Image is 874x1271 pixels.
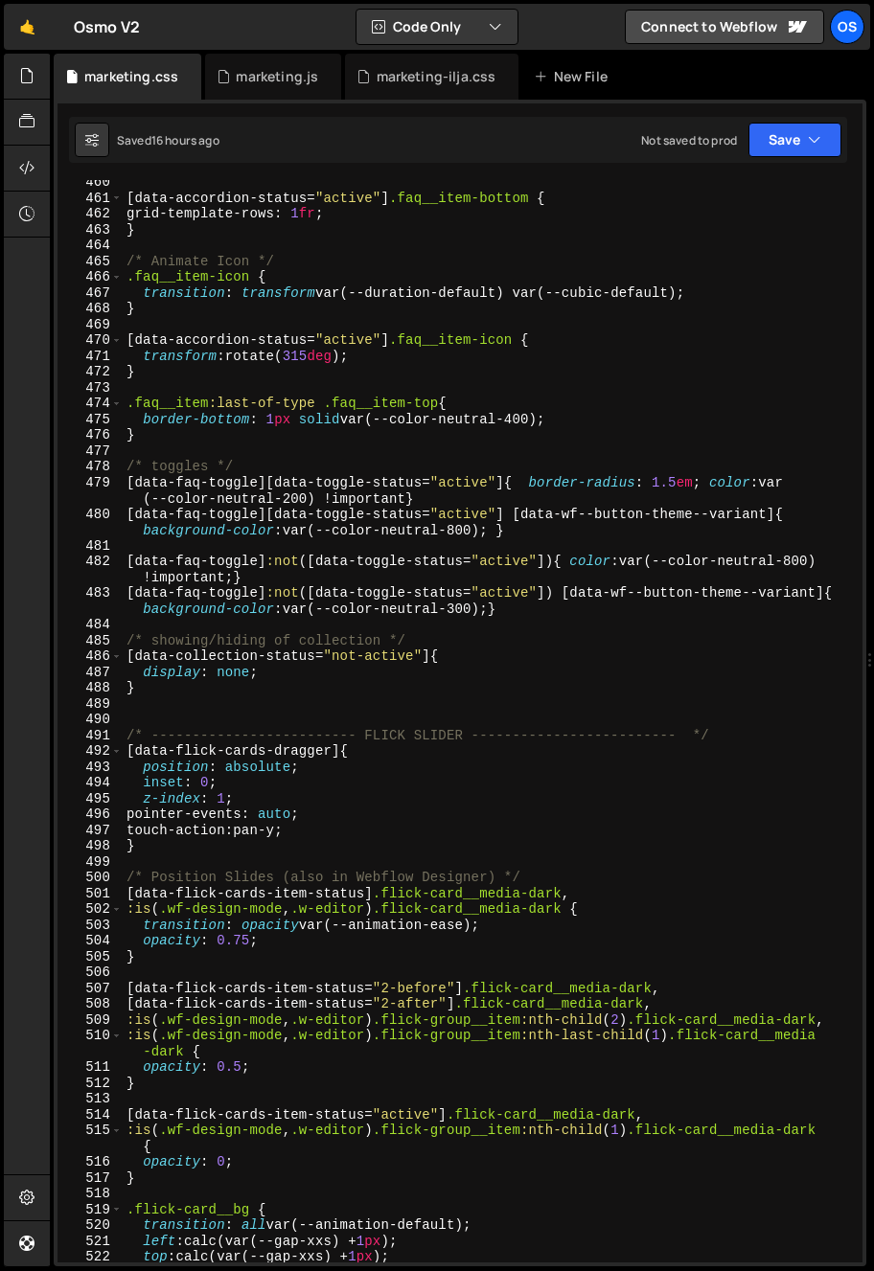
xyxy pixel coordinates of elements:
[57,301,123,317] div: 468
[57,427,123,443] div: 476
[84,67,178,86] div: marketing.css
[57,191,123,207] div: 461
[57,396,123,412] div: 474
[57,1217,123,1234] div: 520
[57,174,123,191] div: 460
[57,222,123,238] div: 463
[356,10,517,44] button: Code Only
[57,791,123,807] div: 495
[57,1123,123,1154] div: 515
[57,965,123,981] div: 506
[57,538,123,555] div: 481
[57,996,123,1012] div: 508
[57,332,123,349] div: 470
[57,712,123,728] div: 490
[57,1186,123,1202] div: 518
[57,728,123,744] div: 491
[151,132,219,148] div: 16 hours ago
[57,412,123,428] div: 475
[57,933,123,949] div: 504
[57,901,123,918] div: 502
[57,269,123,285] div: 466
[57,918,123,934] div: 503
[117,132,219,148] div: Saved
[57,507,123,538] div: 480
[57,1154,123,1170] div: 516
[377,67,496,86] div: marketing-ilja.css
[57,838,123,854] div: 498
[57,743,123,760] div: 492
[57,1234,123,1250] div: 521
[57,317,123,333] div: 469
[57,665,123,681] div: 487
[57,854,123,871] div: 499
[57,633,123,649] div: 485
[57,206,123,222] div: 462
[534,67,614,86] div: New File
[57,617,123,633] div: 484
[57,1107,123,1123] div: 514
[57,981,123,997] div: 507
[57,349,123,365] div: 471
[625,10,824,44] a: Connect to Webflow
[236,67,318,86] div: marketing.js
[57,1091,123,1107] div: 513
[57,254,123,270] div: 465
[57,806,123,823] div: 496
[57,1028,123,1059] div: 510
[641,132,737,148] div: Not saved to prod
[57,823,123,839] div: 497
[57,1249,123,1265] div: 522
[57,775,123,791] div: 494
[57,949,123,965] div: 505
[4,4,51,50] a: 🤙
[57,1012,123,1029] div: 509
[57,585,123,617] div: 483
[74,15,140,38] div: Osmo V2
[57,1202,123,1218] div: 519
[57,1059,123,1076] div: 511
[57,696,123,713] div: 489
[57,475,123,507] div: 479
[57,380,123,397] div: 473
[57,870,123,886] div: 500
[57,364,123,380] div: 472
[57,680,123,696] div: 488
[57,554,123,585] div: 482
[57,459,123,475] div: 478
[748,123,841,157] button: Save
[57,1076,123,1092] div: 512
[57,1170,123,1187] div: 517
[57,285,123,302] div: 467
[57,760,123,776] div: 493
[830,10,864,44] a: Os
[57,648,123,665] div: 486
[57,886,123,902] div: 501
[57,238,123,254] div: 464
[57,443,123,460] div: 477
